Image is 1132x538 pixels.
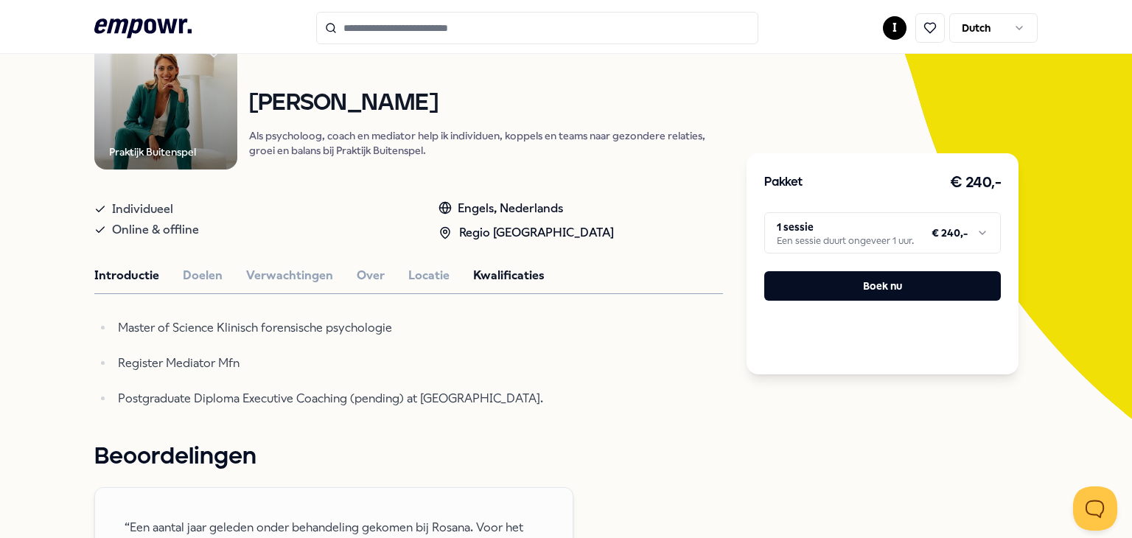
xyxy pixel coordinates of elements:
h3: Pakket [764,173,803,192]
button: Introductie [94,266,159,285]
button: Boek nu [764,271,1001,301]
button: Kwalificaties [473,266,545,285]
button: Locatie [408,266,450,285]
div: Praktijk Buitenspel [109,144,196,160]
p: Master of Science Klinisch forensische psychologie [118,318,573,338]
p: Als psycholoog, coach en mediator help ik individuen, koppels en teams naar gezondere relaties, g... [249,128,723,158]
button: Doelen [183,266,223,285]
iframe: Help Scout Beacon - Open [1073,486,1117,531]
span: Online & offline [112,220,199,240]
span: Individueel [112,199,173,220]
h1: [PERSON_NAME] [249,91,723,116]
button: I [883,16,906,40]
div: Regio [GEOGRAPHIC_DATA] [439,223,614,242]
p: Postgraduate Diploma Executive Coaching (pending) at [GEOGRAPHIC_DATA]. [118,388,573,409]
button: Verwachtingen [246,266,333,285]
h1: Beoordelingen [94,439,723,475]
img: Product Image [94,27,237,170]
div: Engels, Nederlands [439,199,614,218]
p: Register Mediator Mfn [118,353,573,374]
button: Over [357,266,385,285]
h3: € 240,- [950,171,1002,195]
input: Search for products, categories or subcategories [316,12,758,44]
